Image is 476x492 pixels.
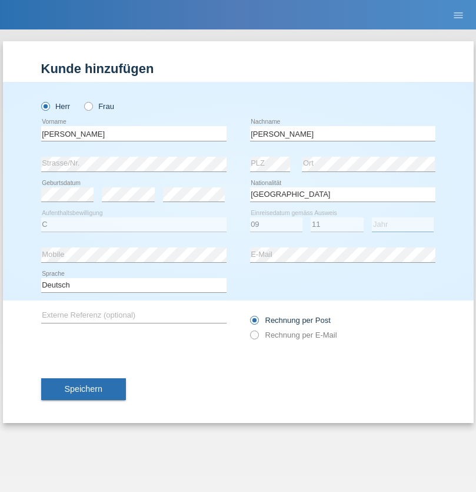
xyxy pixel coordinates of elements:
h1: Kunde hinzufügen [41,61,435,76]
span: Speichern [65,384,102,394]
label: Rechnung per E-Mail [250,331,337,339]
a: menu [447,11,470,18]
label: Rechnung per Post [250,316,331,325]
input: Rechnung per Post [250,316,258,331]
i: menu [452,9,464,21]
button: Speichern [41,378,126,401]
label: Herr [41,102,71,111]
input: Rechnung per E-Mail [250,331,258,345]
input: Frau [84,102,92,110]
label: Frau [84,102,114,111]
input: Herr [41,102,49,110]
